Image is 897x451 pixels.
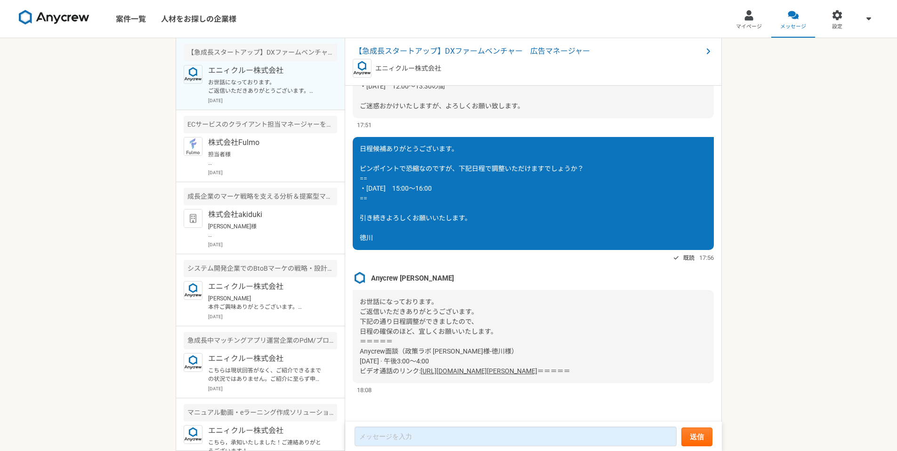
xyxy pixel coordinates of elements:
[208,222,324,239] p: [PERSON_NAME]様 お世話になります、[PERSON_NAME]です。 ご丁寧なご連絡ありがとうございます。 徳川
[355,46,703,57] span: 【急成長スタートアップ】DXファームベンチャー 広告マネージャー
[832,23,842,31] span: 設定
[357,386,372,395] span: 18:08
[208,353,324,364] p: エニィクルー株式会社
[184,137,202,156] img: icon_01.jpg
[184,44,337,61] div: 【急成長スタートアップ】DXファームベンチャー 広告マネージャー
[208,366,324,383] p: こちらは現状回答がなく、ご紹介できるまでの状況ではありません。ご紹介に至らず申し訳ございません。
[736,23,762,31] span: マイページ
[353,59,372,78] img: logo_text_blue_01.png
[208,137,324,148] p: 株式会社Fulmo
[375,64,441,73] p: エニィクルー株式会社
[208,281,324,292] p: エニィクルー株式会社
[360,298,518,375] span: お世話になっております。 ご返信いただきありがとうございます。 下記の通り日程調整ができましたので、 日程の確保のほど、宜しくお願いいたします。 ＝＝＝＝＝ Anycrew面談（政策ラボ [PE...
[208,169,337,176] p: [DATE]
[184,260,337,277] div: システム開発企業でのBtoBマーケの戦略・設計や実務までをリードできる人材を募集
[208,313,337,320] p: [DATE]
[208,150,324,167] p: 担当者様 お世話になります、[PERSON_NAME]です。 内容承知いたしました。 またご縁がございましたら、よろしくお願いいたします。
[184,353,202,372] img: logo_text_blue_01.png
[184,209,202,228] img: default_org_logo-42cde973f59100197ec2c8e796e4974ac8490bb5b08a0eb061ff975e4574aa76.png
[699,253,714,262] span: 17:56
[184,332,337,349] div: 急成長中マッチングアプリ運営企業のPdM/プロダクト企画
[208,97,337,104] p: [DATE]
[208,241,337,248] p: [DATE]
[184,188,337,205] div: 成長企業のマーケ戦略を支える分析＆提案型マーケター募集（業務委託）
[184,404,337,421] div: マニュアル動画・eラーニング作成ソリューション展開ベンチャー マーケティング
[208,78,324,95] p: お世話になっております。 ご返信いただきありがとうございます。 下記の通り日程調整ができましたので、 日程の確保のほど、宜しくお願いいたします。 ＝＝＝＝＝ Anycrew面談（政策ラボ [PE...
[683,252,695,264] span: 既読
[208,385,337,392] p: [DATE]
[184,281,202,300] img: logo_text_blue_01.png
[371,273,454,283] span: Anycrew [PERSON_NAME]
[681,427,712,446] button: 送信
[353,271,367,285] img: %E3%82%B9%E3%82%AF%E3%83%AA%E3%83%BC%E3%83%B3%E3%82%B7%E3%83%A7%E3%83%83%E3%83%88_2025-08-07_21.4...
[208,294,324,311] p: [PERSON_NAME] 本件ご興味ありがとうございます。 こちら案件ですが現状別の方で進んでおりご紹介が難しい状況でございます。ご紹介に至らず申し訳ございません。 引き続きよろしくお願い致します。
[537,367,570,375] span: ＝＝＝＝＝
[184,116,337,133] div: ECサービスのクライアント担当マネージャーを募集！
[208,209,324,220] p: 株式会社akiduki
[184,425,202,444] img: logo_text_blue_01.png
[357,121,372,129] span: 17:51
[780,23,806,31] span: メッセージ
[420,367,537,375] a: [URL][DOMAIN_NAME][PERSON_NAME]
[208,425,324,436] p: エニィクルー株式会社
[208,65,324,76] p: エニィクルー株式会社
[360,145,584,242] span: 日程候補ありがとうございます。 ピンポイントで恐縮なのですが、下記日程で調整いただけますでしょうか？ == ・[DATE] 15:00〜16:00 == 引き続きよろしくお願いいたします。 徳川
[19,10,89,25] img: 8DqYSo04kwAAAAASUVORK5CYII=
[184,65,202,84] img: logo_text_blue_01.png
